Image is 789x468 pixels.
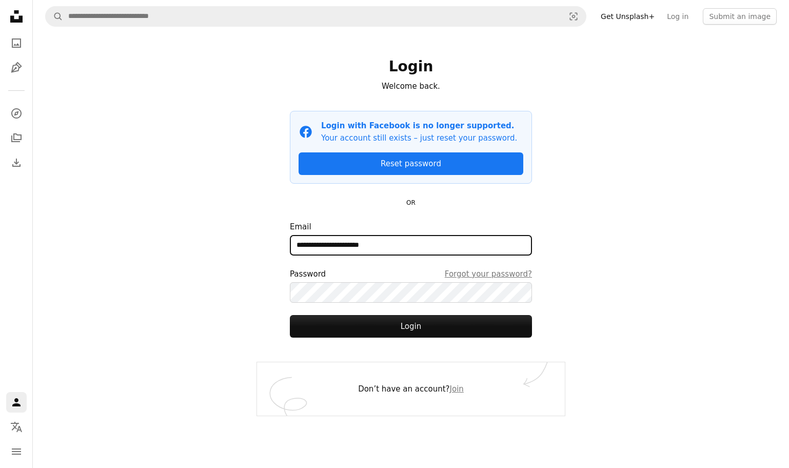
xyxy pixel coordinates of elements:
[290,268,532,280] div: Password
[406,199,416,206] small: OR
[6,57,27,78] a: Illustrations
[445,268,532,280] a: Forgot your password?
[6,103,27,124] a: Explore
[6,33,27,53] a: Photos
[299,152,523,175] a: Reset password
[6,392,27,413] a: Log in / Sign up
[45,6,586,27] form: Find visuals sitewide
[290,282,532,303] input: PasswordForgot your password?
[321,120,517,132] p: Login with Facebook is no longer supported.
[290,315,532,338] button: Login
[6,6,27,29] a: Home — Unsplash
[561,7,586,26] button: Visual search
[450,384,464,394] a: Join
[703,8,777,25] button: Submit an image
[6,441,27,462] button: Menu
[46,7,63,26] button: Search Unsplash
[6,417,27,437] button: Language
[321,132,517,144] p: Your account still exists – just reset your password.
[595,8,661,25] a: Get Unsplash+
[6,128,27,148] a: Collections
[290,80,532,92] p: Welcome back.
[290,57,532,76] h1: Login
[257,362,565,416] div: Don’t have an account?
[661,8,695,25] a: Log in
[290,221,532,256] label: Email
[6,152,27,173] a: Download History
[290,235,532,256] input: Email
